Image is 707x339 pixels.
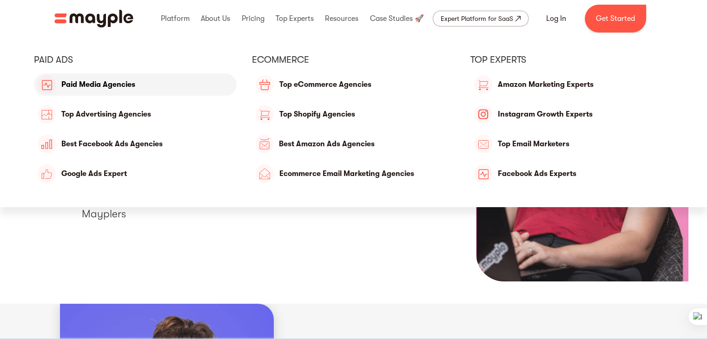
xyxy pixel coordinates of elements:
[273,4,316,33] div: Top Experts
[54,10,133,27] a: home
[585,5,646,33] a: Get Started
[441,13,513,24] div: Expert Platform for SaaS
[433,11,529,26] a: Expert Platform for SaaS
[252,54,455,66] div: eCommerce
[470,54,674,66] div: Top Experts
[323,4,361,33] div: Resources
[239,4,266,33] div: Pricing
[535,7,577,30] a: Log In
[159,4,192,33] div: Platform
[198,4,232,33] div: About Us
[34,54,237,66] div: PAID ADS
[54,10,133,27] img: Mayple logo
